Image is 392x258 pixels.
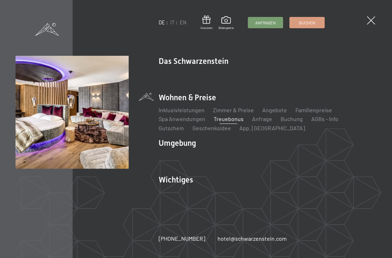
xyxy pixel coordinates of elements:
a: Anfrage [252,115,272,122]
a: Gutschein [159,125,184,131]
a: Inklusivleistungen [159,107,204,113]
a: hotel@schwarzenstein.com [218,235,287,242]
span: Bildergalerie [219,26,234,30]
a: IT [170,19,174,25]
a: Angebote [262,107,287,113]
a: EN [180,19,186,25]
a: Bildergalerie [219,16,234,30]
a: DE [159,19,165,25]
a: Zimmer & Preise [213,107,254,113]
a: Buchen [290,17,324,28]
a: [PHONE_NUMBER] [159,235,205,242]
a: Spa Anwendungen [159,115,205,122]
a: Familienpreise [295,107,332,113]
a: Treuebonus [214,115,244,122]
a: AGBs - Info [311,115,338,122]
a: Gutschein [201,16,213,30]
a: Anfragen [248,17,283,28]
span: Buchen [299,20,315,26]
a: App. [GEOGRAPHIC_DATA] [239,125,305,131]
span: Anfragen [255,20,276,26]
a: Geschenksidee [192,125,231,131]
a: Buchung [281,115,303,122]
span: Gutschein [201,26,213,30]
